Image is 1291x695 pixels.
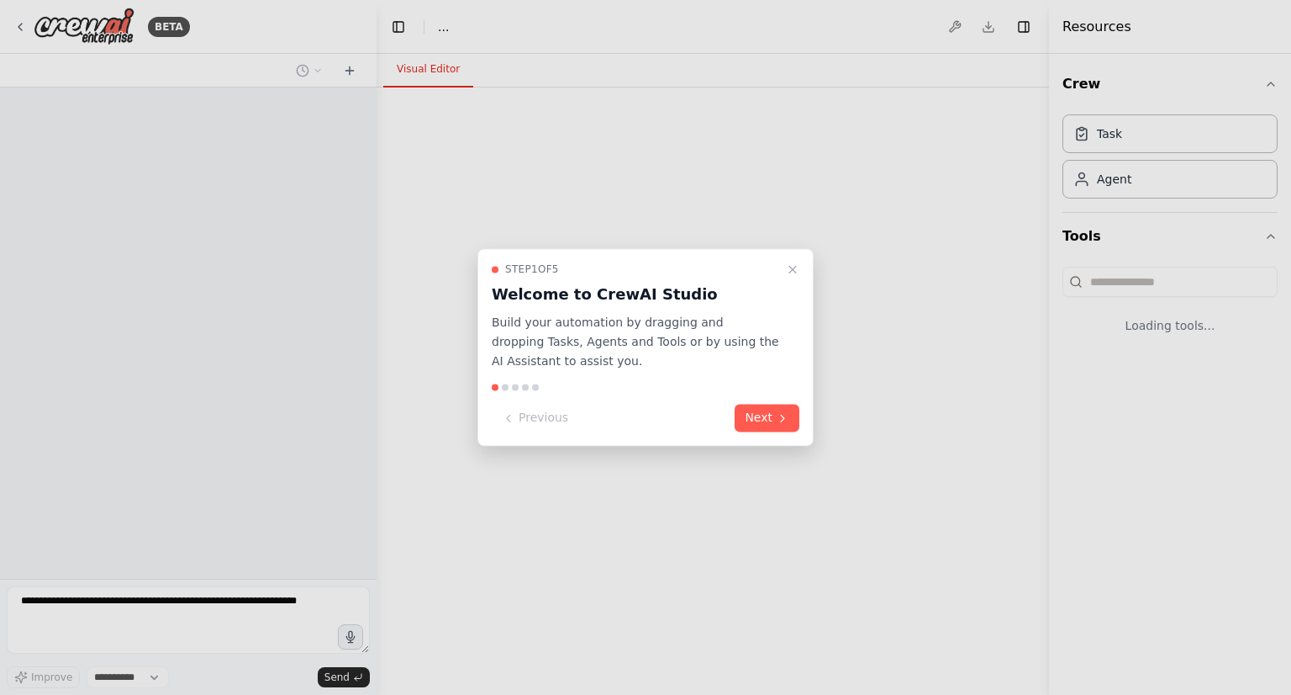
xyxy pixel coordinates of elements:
button: Hide left sidebar [387,15,410,39]
h3: Welcome to CrewAI Studio [492,283,779,306]
button: Close walkthrough [783,259,803,279]
p: Build your automation by dragging and dropping Tasks, Agents and Tools or by using the AI Assista... [492,313,779,370]
span: Step 1 of 5 [505,263,559,276]
button: Next [735,405,799,432]
button: Previous [492,405,578,432]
